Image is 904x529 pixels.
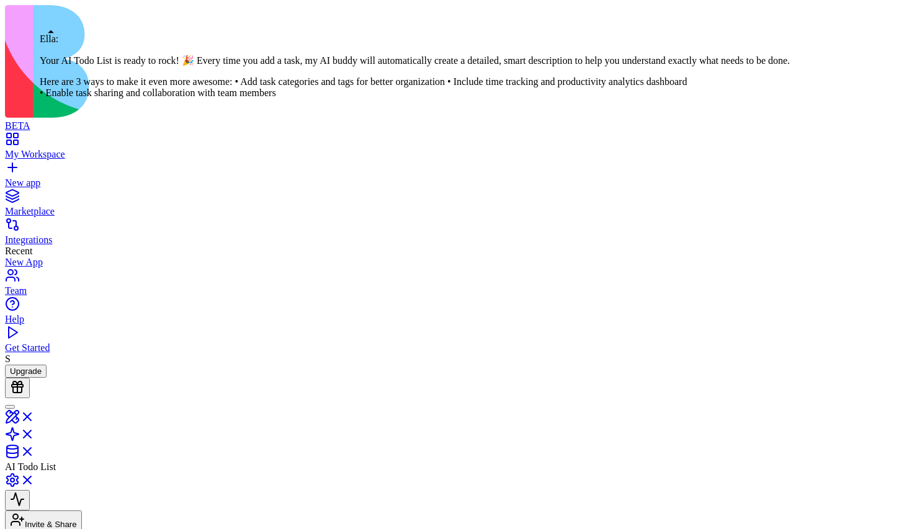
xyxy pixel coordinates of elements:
[40,76,790,99] p: Here are 3 ways to make it even more awesome: • Add task categories and tags for better organizat...
[5,303,899,325] a: Help
[5,365,47,378] button: Upgrade
[5,223,899,246] a: Integrations
[5,120,899,131] div: BETA
[5,177,899,189] div: New app
[5,257,899,268] a: New App
[5,274,899,296] a: Team
[5,285,899,296] div: Team
[5,166,899,189] a: New app
[5,246,32,256] span: Recent
[5,195,899,217] a: Marketplace
[5,149,899,160] div: My Workspace
[5,138,899,160] a: My Workspace
[5,206,899,217] div: Marketplace
[5,342,899,353] div: Get Started
[40,55,790,66] p: Your AI Todo List is ready to rock! 🎉 Every time you add a task, my AI buddy will automatically c...
[5,331,899,353] a: Get Started
[5,5,504,118] img: logo
[5,365,47,376] a: Upgrade
[5,353,11,364] span: S
[5,109,899,131] a: BETA
[5,314,899,325] div: Help
[5,461,56,472] span: AI Todo List
[40,33,58,44] span: Ella:
[5,234,899,246] div: Integrations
